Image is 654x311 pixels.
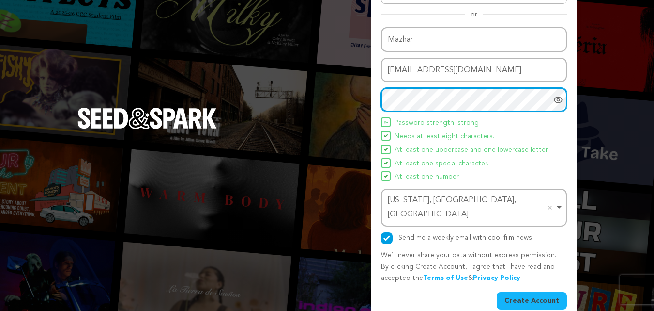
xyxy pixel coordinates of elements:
p: We’ll never share your data without express permission. By clicking Create Account, I agree that ... [381,250,567,284]
a: Seed&Spark Homepage [77,108,217,148]
img: Seed&Spark Icon [384,147,388,151]
span: Needs at least eight characters. [395,131,494,143]
img: Seed&Spark Icon [384,120,388,124]
input: Name [381,27,567,52]
span: At least one uppercase and one lowercase letter. [395,145,549,156]
span: At least one special character. [395,158,488,170]
div: [US_STATE], [GEOGRAPHIC_DATA], [GEOGRAPHIC_DATA] [388,194,554,222]
span: or [465,10,483,19]
span: Password strength: strong [395,117,479,129]
img: Seed&Spark Logo [77,108,217,129]
a: Privacy Policy [473,275,520,281]
img: Seed&Spark Icon [384,134,388,138]
label: Send me a weekly email with cool film news [398,234,532,241]
span: At least one number. [395,171,460,183]
button: Remove item: 'ChIJOwg_06VPwokRYv534QaPC8g' [545,203,555,213]
a: Terms of Use [423,275,468,281]
img: Seed&Spark Icon [384,174,388,178]
button: Create Account [497,292,567,310]
img: Seed&Spark Icon [384,161,388,165]
input: Email address [381,58,567,82]
a: Show password as plain text. Warning: this will display your password on the screen. [553,95,563,105]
